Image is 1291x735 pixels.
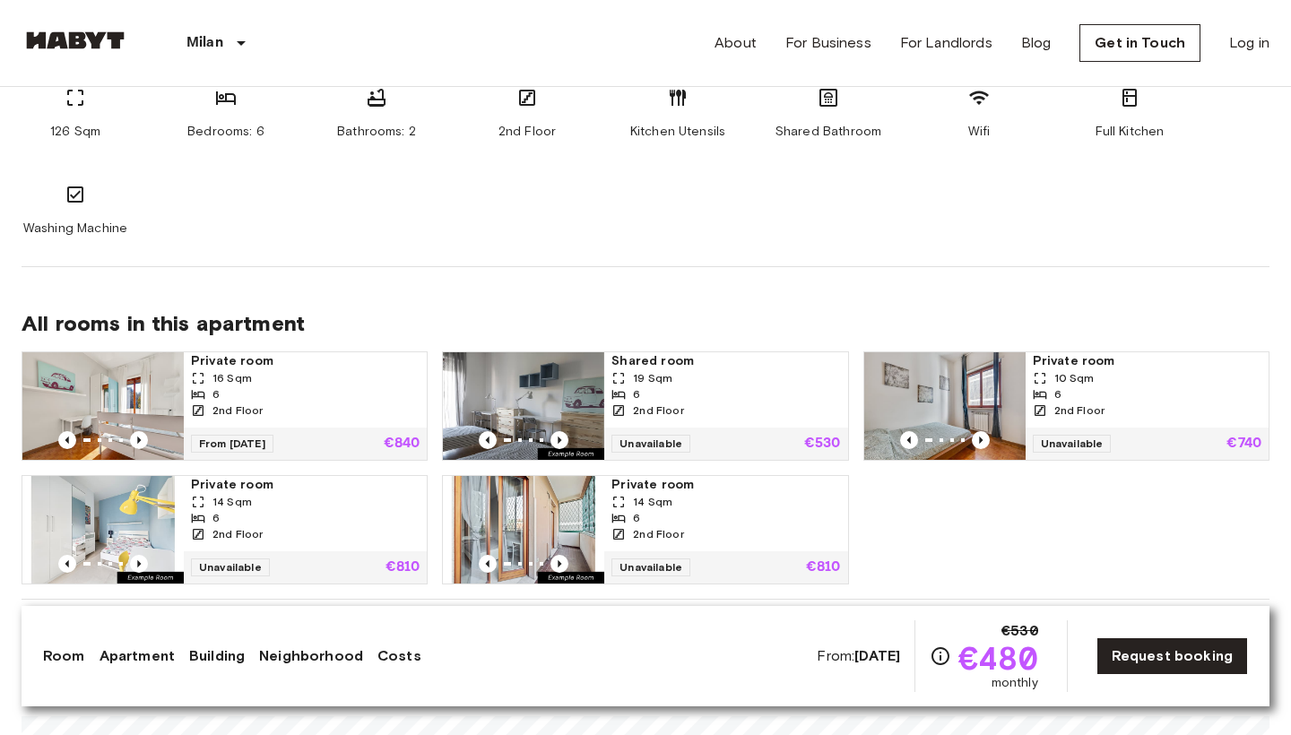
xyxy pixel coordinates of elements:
[23,220,127,238] span: Washing Machine
[1096,637,1248,675] a: Request booking
[191,558,270,576] span: Unavailable
[386,560,420,575] p: €810
[189,645,245,667] a: Building
[611,476,840,494] span: Private room
[633,494,672,510] span: 14 Sqm
[259,645,363,667] a: Neighborhood
[1033,352,1261,370] span: Private room
[958,642,1038,674] span: €480
[22,476,184,584] img: Marketing picture of unit IT-14-029-003-02H
[212,526,263,542] span: 2nd Floor
[611,558,690,576] span: Unavailable
[930,645,951,667] svg: Check cost overview for full price breakdown. Please note that discounts apply to new joiners onl...
[442,351,848,461] a: Marketing picture of unit IT-14-029-003-05HPrevious imagePrevious imageShared room19 Sqm62nd Floo...
[384,437,420,451] p: €840
[1021,32,1052,54] a: Blog
[630,123,725,141] span: Kitchen Utensils
[550,431,568,449] button: Previous image
[22,351,428,461] a: Marketing picture of unit IT-14-029-003-06HPrevious imagePrevious imagePrivate room16 Sqm62nd Flo...
[550,555,568,573] button: Previous image
[633,370,672,386] span: 19 Sqm
[187,123,264,141] span: Bedrooms: 6
[43,645,85,667] a: Room
[186,32,223,54] p: Milan
[479,431,497,449] button: Previous image
[22,352,184,460] img: Marketing picture of unit IT-14-029-003-06H
[817,646,900,666] span: From:
[633,526,683,542] span: 2nd Floor
[1001,620,1038,642] span: €530
[992,674,1038,692] span: monthly
[972,431,990,449] button: Previous image
[1096,123,1165,141] span: Full Kitchen
[191,476,420,494] span: Private room
[212,370,252,386] span: 16 Sqm
[337,123,416,141] span: Bathrooms: 2
[854,647,900,664] b: [DATE]
[22,475,428,584] a: Marketing picture of unit IT-14-029-003-02HPrevious imagePrevious imagePrivate room14 Sqm62nd Flo...
[900,32,992,54] a: For Landlords
[191,435,273,453] span: From [DATE]
[806,560,841,575] p: €810
[191,352,420,370] span: Private room
[775,123,881,141] span: Shared Bathroom
[900,431,918,449] button: Previous image
[130,431,148,449] button: Previous image
[863,351,1269,461] a: Marketing picture of unit IT-14-029-003-03HPrevious imagePrevious imagePrivate room10 Sqm62nd Flo...
[22,31,129,49] img: Habyt
[212,494,252,510] span: 14 Sqm
[442,475,848,584] a: Marketing picture of unit IT-14-029-003-01HPrevious imagePrevious imagePrivate room14 Sqm62nd Flo...
[212,402,263,419] span: 2nd Floor
[1226,437,1261,451] p: €740
[611,435,690,453] span: Unavailable
[212,510,220,526] span: 6
[1054,386,1061,402] span: 6
[968,123,991,141] span: Wifi
[212,386,220,402] span: 6
[479,555,497,573] button: Previous image
[804,437,841,451] p: €530
[1054,402,1105,419] span: 2nd Floor
[22,310,1269,337] span: All rooms in this apartment
[1079,24,1200,62] a: Get in Touch
[633,386,640,402] span: 6
[130,555,148,573] button: Previous image
[498,123,556,141] span: 2nd Floor
[58,555,76,573] button: Previous image
[1033,435,1112,453] span: Unavailable
[715,32,757,54] a: About
[443,352,604,460] img: Marketing picture of unit IT-14-029-003-05H
[611,352,840,370] span: Shared room
[633,510,640,526] span: 6
[785,32,871,54] a: For Business
[58,431,76,449] button: Previous image
[1054,370,1095,386] span: 10 Sqm
[50,123,100,141] span: 126 Sqm
[377,645,421,667] a: Costs
[633,402,683,419] span: 2nd Floor
[864,352,1026,460] img: Marketing picture of unit IT-14-029-003-03H
[1229,32,1269,54] a: Log in
[100,645,175,667] a: Apartment
[443,476,604,584] img: Marketing picture of unit IT-14-029-003-01H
